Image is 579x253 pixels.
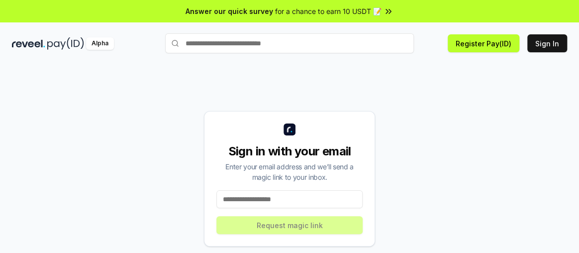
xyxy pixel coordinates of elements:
div: Enter your email address and we’ll send a magic link to your inbox. [216,161,363,182]
div: Alpha [86,37,114,50]
img: reveel_dark [12,37,45,50]
img: logo_small [284,124,295,135]
button: Register Pay(ID) [448,34,519,52]
img: pay_id [47,37,84,50]
span: for a chance to earn 10 USDT 📝 [275,6,382,16]
span: Answer our quick survey [186,6,273,16]
div: Sign in with your email [216,143,363,159]
button: Sign In [527,34,567,52]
